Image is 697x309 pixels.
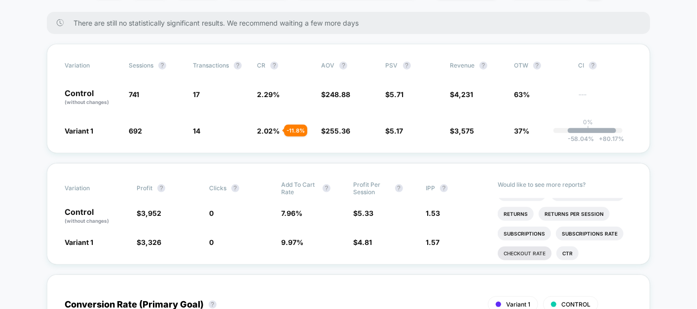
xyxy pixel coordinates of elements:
[589,62,597,69] button: ?
[395,184,403,192] button: ?
[281,209,302,217] span: 7.96 %
[158,62,166,69] button: ?
[257,90,280,99] span: 2.29 %
[234,62,242,69] button: ?
[137,209,161,217] span: $
[506,301,530,308] span: Variant 1
[257,62,265,69] span: CR
[209,301,217,309] button: ?
[193,90,200,99] span: 17
[587,126,589,133] p: |
[157,184,165,192] button: ?
[339,62,347,69] button: ?
[556,246,579,260] li: Ctr
[326,90,350,99] span: 248.88
[539,207,610,221] li: Returns Per Session
[129,62,153,69] span: Sessions
[321,127,350,135] span: $
[354,238,372,246] span: $
[498,181,632,188] p: Would like to see more reports?
[386,127,404,135] span: $
[386,62,398,69] span: PSV
[450,127,474,135] span: $
[578,92,632,106] span: ---
[65,181,119,196] span: Variation
[568,135,594,142] span: -58.04 %
[257,127,280,135] span: 2.02 %
[454,90,473,99] span: 4,231
[321,62,334,69] span: AOV
[65,89,119,106] p: Control
[358,209,374,217] span: 5.33
[65,238,93,246] span: Variant 1
[479,62,487,69] button: ?
[358,238,372,246] span: 4.81
[284,125,307,137] div: - 11.8 %
[73,19,631,27] span: There are still no statistically significant results. We recommend waiting a few more days
[403,62,411,69] button: ?
[594,135,624,142] span: 80.17 %
[533,62,541,69] button: ?
[498,207,534,221] li: Returns
[514,127,529,135] span: 37%
[426,238,440,246] span: 1.57
[209,238,214,246] span: 0
[141,238,161,246] span: 3,326
[514,90,530,99] span: 63%
[556,227,624,240] li: Subscriptions Rate
[281,238,303,246] span: 9.97 %
[193,127,200,135] span: 14
[440,184,448,192] button: ?
[514,62,568,69] span: OTW
[193,62,229,69] span: Transactions
[450,90,473,99] span: $
[65,208,127,225] p: Control
[323,184,330,192] button: ?
[137,238,161,246] span: $
[561,301,590,308] span: CONTROL
[450,62,475,69] span: Revenue
[426,184,435,192] span: IPP
[599,135,603,142] span: +
[65,127,93,135] span: Variant 1
[209,209,214,217] span: 0
[390,127,404,135] span: 5.17
[386,90,404,99] span: $
[270,62,278,69] button: ?
[129,127,142,135] span: 692
[141,209,161,217] span: 3,952
[583,118,593,126] p: 0%
[454,127,474,135] span: 3,575
[65,62,119,69] span: Variation
[498,246,551,260] li: Checkout Rate
[426,209,440,217] span: 1.53
[281,181,318,196] span: Add To Cart Rate
[209,184,226,192] span: Clicks
[354,181,390,196] span: Profit Per Session
[498,227,551,240] li: Subscriptions
[354,209,374,217] span: $
[65,99,109,105] span: (without changes)
[65,218,109,224] span: (without changes)
[137,184,152,192] span: Profit
[390,90,404,99] span: 5.71
[231,184,239,192] button: ?
[578,62,632,69] span: CI
[129,90,139,99] span: 741
[326,127,350,135] span: 255.36
[321,90,350,99] span: $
